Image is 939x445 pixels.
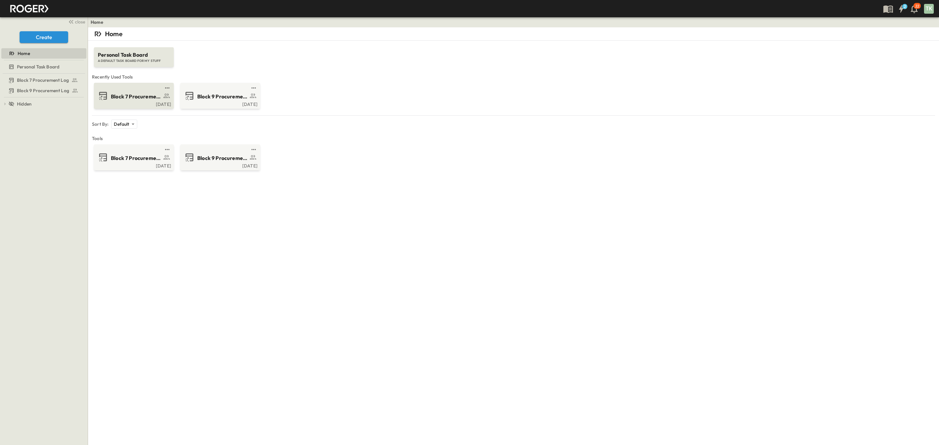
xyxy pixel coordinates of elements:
a: Block 9 Procurement Log [182,91,258,101]
a: [DATE] [95,163,171,168]
button: close [66,17,86,26]
nav: breadcrumbs [91,19,107,25]
a: Block 7 Procurement Log [1,76,85,85]
span: A DEFAULT TASK BOARD FOR MY STUFF [98,59,170,63]
a: [DATE] [182,101,258,106]
span: Block 9 Procurement Log [197,154,248,162]
span: Block 7 Procurement Log [111,93,161,100]
a: Home [91,19,103,25]
a: [DATE] [182,163,258,168]
button: test [250,84,258,92]
span: Home [18,50,30,57]
a: Block 7 Procurement Log [95,152,171,163]
span: Block 7 Procurement Log [111,154,161,162]
span: close [75,19,85,25]
div: Default [111,120,137,129]
p: Home [105,29,123,38]
button: test [163,146,171,153]
p: Sort By: [92,121,109,127]
a: Block 7 Procurement Log [95,91,171,101]
button: TK [923,3,934,14]
span: Personal Task Board [98,51,170,59]
span: Block 9 Procurement Log [17,87,69,94]
a: Block 9 Procurement Log [182,152,258,163]
button: test [250,146,258,153]
span: Block 9 Procurement Log [197,93,248,100]
p: Default [114,121,129,127]
span: Block 7 Procurement Log [17,77,69,83]
p: 22 [915,4,919,9]
button: Create [20,31,68,43]
a: [DATE] [95,101,171,106]
div: Block 9 Procurement Logtest [1,85,86,96]
span: Tools [92,135,935,142]
div: TK [924,4,934,14]
span: Personal Task Board [17,64,59,70]
span: Hidden [17,101,32,107]
h6: 2 [904,4,906,9]
div: Block 7 Procurement Logtest [1,75,86,85]
a: Personal Task BoardA DEFAULT TASK BOARD FOR MY STUFF [93,41,174,67]
span: Recently Used Tools [92,74,935,80]
button: test [163,84,171,92]
a: Block 9 Procurement Log [1,86,85,95]
a: Personal Task Board [1,62,85,71]
button: 2 [895,3,908,15]
div: Personal Task Boardtest [1,62,86,72]
a: Home [1,49,85,58]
